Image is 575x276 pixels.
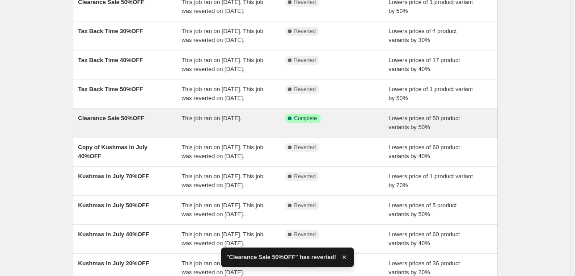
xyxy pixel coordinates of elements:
span: This job ran on [DATE]. This job was reverted on [DATE]. [182,173,263,188]
span: Kushmas in July 20%OFF [78,260,149,267]
span: Lowers prices of 60 product variants by 40% [389,231,460,247]
span: Kushmas in July 70%OFF [78,173,149,180]
span: "Clearance Sale 50%OFF" has reverted! [226,253,336,262]
span: This job ran on [DATE]. This job was reverted on [DATE]. [182,86,263,101]
span: Kushmas in July 40%OFF [78,231,149,238]
span: This job ran on [DATE]. This job was reverted on [DATE]. [182,28,263,43]
span: Lowers price of 1 product variant by 50% [389,86,473,101]
span: Tax Back Time 50%OFF [78,86,143,92]
span: Reverted [294,28,316,35]
span: This job ran on [DATE]. This job was reverted on [DATE]. [182,57,263,72]
span: Lowers prices of 4 product variants by 30% [389,28,457,43]
span: Kushmas in July 50%OFF [78,202,149,209]
span: Copy of Kushmas in July 40%OFF [78,144,148,159]
span: Lowers prices of 50 product variants by 50% [389,115,460,130]
span: Reverted [294,202,316,209]
span: Tax Back Time 30%OFF [78,28,143,34]
span: This job ran on [DATE]. [182,115,241,121]
span: Tax Back Time 40%OFF [78,57,143,63]
span: Lowers prices of 5 product variants by 50% [389,202,457,217]
span: Lowers prices of 60 product variants by 40% [389,144,460,159]
span: Clearance Sale 50%OFF [78,115,144,121]
span: Reverted [294,173,316,180]
span: Reverted [294,231,316,238]
span: Reverted [294,86,316,93]
span: This job ran on [DATE]. This job was reverted on [DATE]. [182,202,263,217]
span: This job ran on [DATE]. This job was reverted on [DATE]. [182,231,263,247]
span: Reverted [294,57,316,64]
span: Lowers prices of 36 product variants by 20% [389,260,460,276]
span: This job ran on [DATE]. This job was reverted on [DATE]. [182,260,263,276]
span: Complete [294,115,317,122]
span: Lowers price of 1 product variant by 70% [389,173,473,188]
span: This job ran on [DATE]. This job was reverted on [DATE]. [182,144,263,159]
span: Reverted [294,144,316,151]
span: Lowers prices of 17 product variants by 40% [389,57,460,72]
